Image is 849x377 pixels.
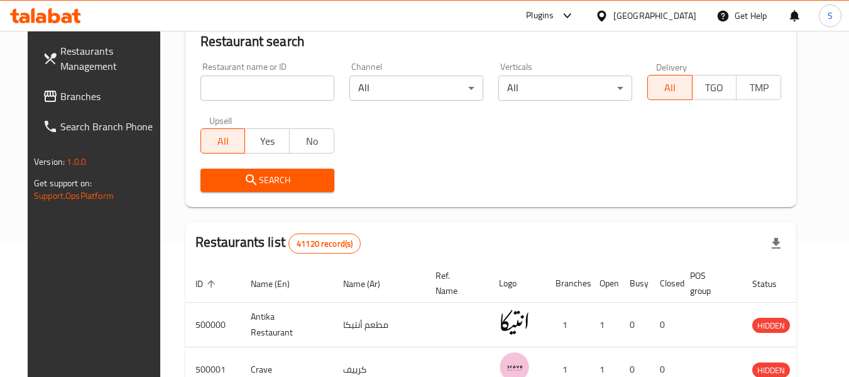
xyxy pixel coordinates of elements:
input: Search for restaurant name or ID.. [200,76,334,101]
th: Branches [545,264,589,303]
span: All [206,132,241,150]
div: All [349,76,483,101]
button: All [200,128,246,154]
span: TMP [742,79,776,97]
span: Name (En) [251,276,306,291]
h2: Restaurant search [200,32,781,51]
span: Search Branch Phone [60,119,160,134]
button: All [647,75,693,100]
span: S [828,9,833,23]
td: مطعم أنتيكا [333,303,425,347]
button: No [289,128,334,154]
span: Search [211,172,324,188]
span: Status [752,276,793,291]
td: 0 [650,303,680,347]
a: Search Branch Phone [33,111,170,142]
span: HIDDEN [752,318,790,333]
img: Antika Restaurant [499,307,530,338]
span: No [295,132,329,150]
div: All [498,76,632,101]
div: Plugins [526,8,554,23]
button: TMP [736,75,781,100]
a: Support.OpsPlatform [34,188,114,204]
button: TGO [692,75,737,100]
th: Open [589,264,620,303]
h2: Restaurants list [195,233,361,254]
span: Name (Ar) [343,276,397,291]
td: 500000 [185,303,241,347]
span: Restaurants Management [60,43,160,74]
a: Restaurants Management [33,36,170,81]
span: Get support on: [34,175,92,191]
span: Version: [34,154,65,170]
div: Export file [761,228,791,259]
span: 41120 record(s) [289,238,360,250]
span: Yes [250,132,285,150]
button: Search [200,169,334,192]
span: Branches [60,89,160,104]
th: Logo [489,264,545,303]
td: 1 [545,303,589,347]
span: ID [195,276,219,291]
button: Yes [244,128,290,154]
a: Branches [33,81,170,111]
td: Antika Restaurant [241,303,333,347]
span: All [653,79,687,97]
label: Upsell [209,116,233,125]
span: TGO [698,79,732,97]
div: Total records count [288,234,361,254]
label: Delivery [656,62,687,71]
span: Ref. Name [435,268,474,298]
td: 1 [589,303,620,347]
th: Busy [620,264,650,303]
td: 0 [620,303,650,347]
span: POS group [690,268,727,298]
span: 1.0.0 [67,154,86,170]
div: [GEOGRAPHIC_DATA] [613,9,696,23]
th: Closed [650,264,680,303]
